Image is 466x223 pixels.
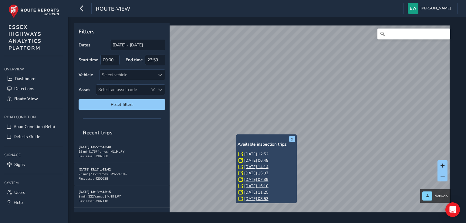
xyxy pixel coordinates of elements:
[244,171,268,176] a: [DATE] 15:07
[377,29,450,39] input: Search
[244,158,268,163] a: [DATE] 06:48
[408,3,453,14] button: [PERSON_NAME]
[8,4,59,18] img: rr logo
[14,200,23,205] span: Help
[244,202,268,208] a: [DATE] 13:54
[244,196,268,201] a: [DATE] 08:53
[4,94,63,104] a: Route View
[79,194,165,199] div: 3 min | 222 frames | MJ19 LPY
[4,132,63,142] a: Defects Guide
[4,160,63,170] a: Signs
[4,178,63,188] div: System
[100,70,155,80] div: Select vehicle
[79,145,111,149] strong: [DATE] 13:22 to 13:40
[96,85,155,95] span: Select an asset code
[79,125,117,140] span: Recent trips
[14,190,25,195] span: Users
[4,188,63,198] a: Users
[83,102,161,107] span: Reset filters
[96,5,130,14] span: route-view
[445,202,460,217] div: Open Intercom Messenger
[4,122,63,132] a: Road Condition (Beta)
[79,99,165,110] button: Reset filters
[76,25,450,219] canvas: Map
[14,162,25,167] span: Signs
[79,149,165,154] div: 19 min | 1757 frames | MJ19 LPY
[8,24,42,52] span: ESSEX HIGHWAYS ANALYTICS PLATFORM
[79,87,90,93] label: Asset
[289,136,295,142] button: x
[408,3,418,14] img: diamond-layout
[4,113,63,122] div: Road Condition
[79,57,98,63] label: Start time
[14,134,40,140] span: Defects Guide
[79,176,108,181] span: First asset: 4200238
[79,42,90,48] label: Dates
[4,84,63,94] a: Detections
[4,198,63,208] a: Help
[4,150,63,160] div: Signage
[4,74,63,84] a: Dashboard
[244,177,268,182] a: [DATE] 07:39
[14,96,38,102] span: Route View
[434,194,448,198] span: Network
[244,151,268,157] a: [DATE] 12:52
[244,164,268,170] a: [DATE] 14:14
[79,154,108,158] span: First asset: 3907368
[4,65,63,74] div: Overview
[79,72,93,78] label: Vehicle
[79,190,111,194] strong: [DATE] 13:13 to 13:15
[14,124,55,130] span: Road Condition (Beta)
[244,190,268,195] a: [DATE] 11:25
[79,172,165,176] div: 25 min | 2356 frames | MW24 UJG
[14,86,34,92] span: Detections
[79,167,111,172] strong: [DATE] 13:17 to 13:42
[238,142,295,147] h6: Available inspection trips:
[15,76,35,82] span: Dashboard
[244,183,268,189] a: [DATE] 16:10
[420,3,451,14] span: [PERSON_NAME]
[155,85,165,95] div: Select an asset code
[126,57,143,63] label: End time
[79,199,108,203] span: First asset: 3907118
[79,28,165,35] p: Filters
[79,212,111,217] strong: [DATE] 13:08 to 13:14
